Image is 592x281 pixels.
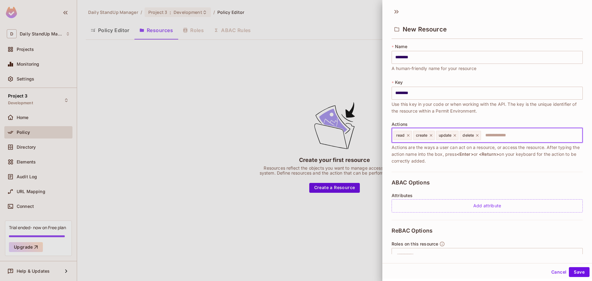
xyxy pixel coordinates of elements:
[569,267,590,277] button: Save
[549,267,569,277] button: Cancel
[392,65,476,72] span: A human-friendly name for your resource
[393,131,412,140] div: read
[416,133,428,138] span: create
[457,151,474,157] span: <Enter>
[392,193,413,198] span: Attributes
[392,228,433,234] span: ReBAC Options
[392,199,583,213] div: Add attribute
[436,131,459,140] div: update
[479,151,499,157] span: <Return>
[395,44,407,49] span: Name
[392,122,408,127] span: Actions
[439,133,452,138] span: update
[392,180,430,186] span: ABAC Options
[403,26,447,33] span: New Resource
[462,133,474,138] span: delete
[395,80,403,85] span: Key
[413,131,435,140] div: create
[392,101,583,114] span: Use this key in your code or when working with the API. The key is the unique identifier of the r...
[392,242,438,246] span: Roles on this resource
[396,133,405,138] span: read
[392,144,583,164] span: Actions are the ways a user can act on a resource, or access the resource. After typing the actio...
[460,131,481,140] div: delete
